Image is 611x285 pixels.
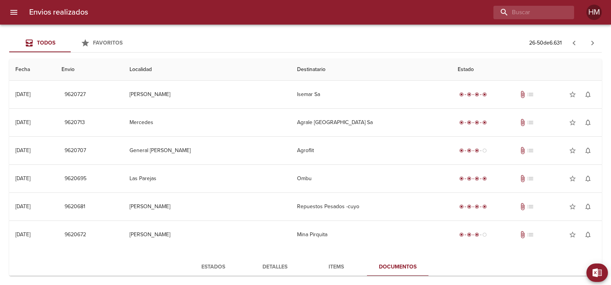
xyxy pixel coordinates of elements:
div: En viaje [458,231,488,239]
button: 9620695 [61,172,90,186]
button: 9620672 [61,228,89,242]
div: [DATE] [15,91,30,98]
span: notifications_none [584,119,592,126]
span: No tiene pedido asociado [526,119,534,126]
span: radio_button_unchecked [482,148,487,153]
span: 9620695 [65,174,86,184]
span: Tiene documentos adjuntos [519,175,526,182]
span: No tiene pedido asociado [526,203,534,210]
span: No tiene pedido asociado [526,147,534,154]
span: notifications_none [584,175,592,182]
span: radio_button_checked [475,204,479,209]
div: Entregado [458,203,488,210]
span: radio_button_checked [459,232,464,237]
th: Destinatario [291,59,452,81]
span: radio_button_checked [459,204,464,209]
span: Todos [37,40,55,46]
span: radio_button_checked [482,120,487,125]
span: star_border [569,119,576,126]
span: notifications_none [584,203,592,210]
span: 9620713 [65,118,85,128]
button: Activar notificaciones [580,199,596,214]
td: [PERSON_NAME] [123,221,291,249]
span: Items [310,262,362,272]
span: Documentos [372,262,424,272]
span: radio_button_checked [459,148,464,153]
span: star_border [569,147,576,154]
span: Tiene documentos adjuntos [519,119,526,126]
h6: Envios realizados [29,6,88,18]
span: No tiene pedido asociado [526,231,534,239]
span: radio_button_checked [482,204,487,209]
span: radio_button_checked [467,92,472,97]
button: Agregar a favoritos [565,171,580,186]
span: Pagina siguiente [583,34,602,52]
button: 9620713 [61,116,88,130]
span: radio_button_checked [475,148,479,153]
span: notifications_none [584,91,592,98]
span: radio_button_checked [459,120,464,125]
span: Detalles [249,262,301,272]
td: General [PERSON_NAME] [123,137,291,164]
td: Mercedes [123,109,291,136]
td: [PERSON_NAME] [123,193,291,220]
span: No tiene pedido asociado [526,175,534,182]
span: radio_button_unchecked [482,232,487,237]
button: 9620681 [61,200,88,214]
span: notifications_none [584,231,592,239]
span: radio_button_checked [459,92,464,97]
span: Tiene documentos adjuntos [519,91,526,98]
button: Activar notificaciones [580,227,596,242]
button: Exportar Excel [586,263,608,282]
div: Entregado [458,119,488,126]
div: Tabs detalle de guia [183,258,428,276]
div: Tabs Envios [9,34,132,52]
span: notifications_none [584,147,592,154]
span: Pagina anterior [565,39,583,46]
span: radio_button_checked [467,176,472,181]
span: star_border [569,91,576,98]
button: Agregar a favoritos [565,199,580,214]
td: [PERSON_NAME] [123,81,291,108]
div: [DATE] [15,231,30,238]
div: [DATE] [15,119,30,126]
span: star_border [569,203,576,210]
button: 9620707 [61,144,89,158]
div: [DATE] [15,203,30,210]
input: buscar [493,6,561,19]
button: menu [5,3,23,22]
button: Activar notificaciones [580,171,596,186]
span: radio_button_checked [482,92,487,97]
td: Las Parejas [123,165,291,192]
td: Mina Pirquita [291,221,452,249]
div: Entregado [458,175,488,182]
button: Activar notificaciones [580,87,596,102]
th: Localidad [123,59,291,81]
span: No tiene pedido asociado [526,91,534,98]
span: 9620727 [65,90,86,99]
div: En viaje [458,147,488,154]
p: 26 - 50 de 6.631 [529,39,562,47]
span: radio_button_checked [467,204,472,209]
span: 9620681 [65,202,85,212]
span: radio_button_checked [467,148,472,153]
button: 9620727 [61,88,89,102]
div: Entregado [458,91,488,98]
span: 9620707 [65,146,86,156]
span: Tiene documentos adjuntos [519,231,526,239]
div: Abrir información de usuario [586,5,602,20]
td: Agroflit [291,137,452,164]
span: 9620672 [65,230,86,240]
td: Agrale [GEOGRAPHIC_DATA] Sa [291,109,452,136]
span: radio_button_checked [475,92,479,97]
th: Estado [452,59,602,81]
span: radio_button_checked [467,120,472,125]
span: radio_button_checked [475,232,479,237]
span: radio_button_checked [482,176,487,181]
div: HM [586,5,602,20]
span: radio_button_checked [475,120,479,125]
button: Activar notificaciones [580,143,596,158]
td: Isemar Sa [291,81,452,108]
div: [DATE] [15,175,30,182]
button: Agregar a favoritos [565,115,580,130]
